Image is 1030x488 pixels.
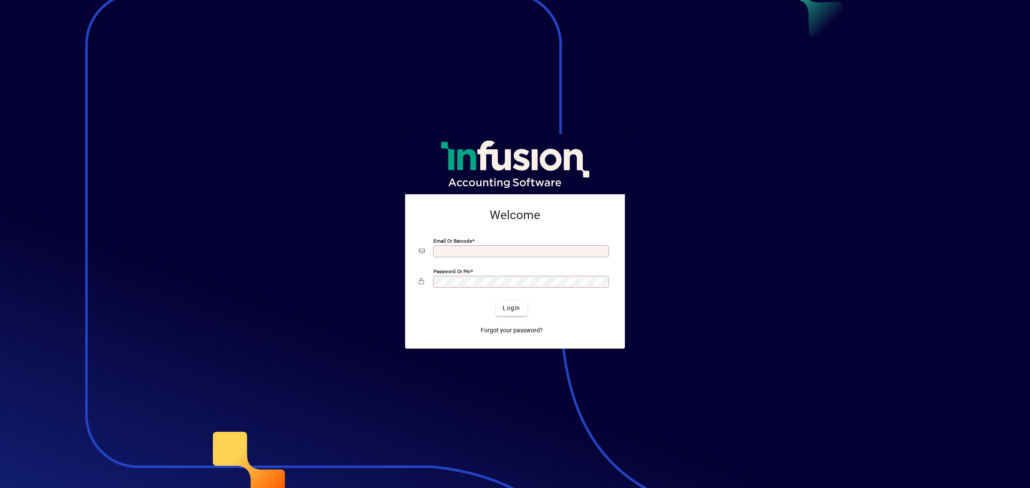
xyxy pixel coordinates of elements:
button: Login [496,301,527,316]
span: Login [503,304,520,313]
mat-label: Password or Pin [433,268,470,274]
h2: Welcome [419,208,611,223]
span: Forgot your password? [481,326,543,335]
a: Forgot your password? [477,323,546,338]
mat-label: Email or Barcode [433,238,472,244]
